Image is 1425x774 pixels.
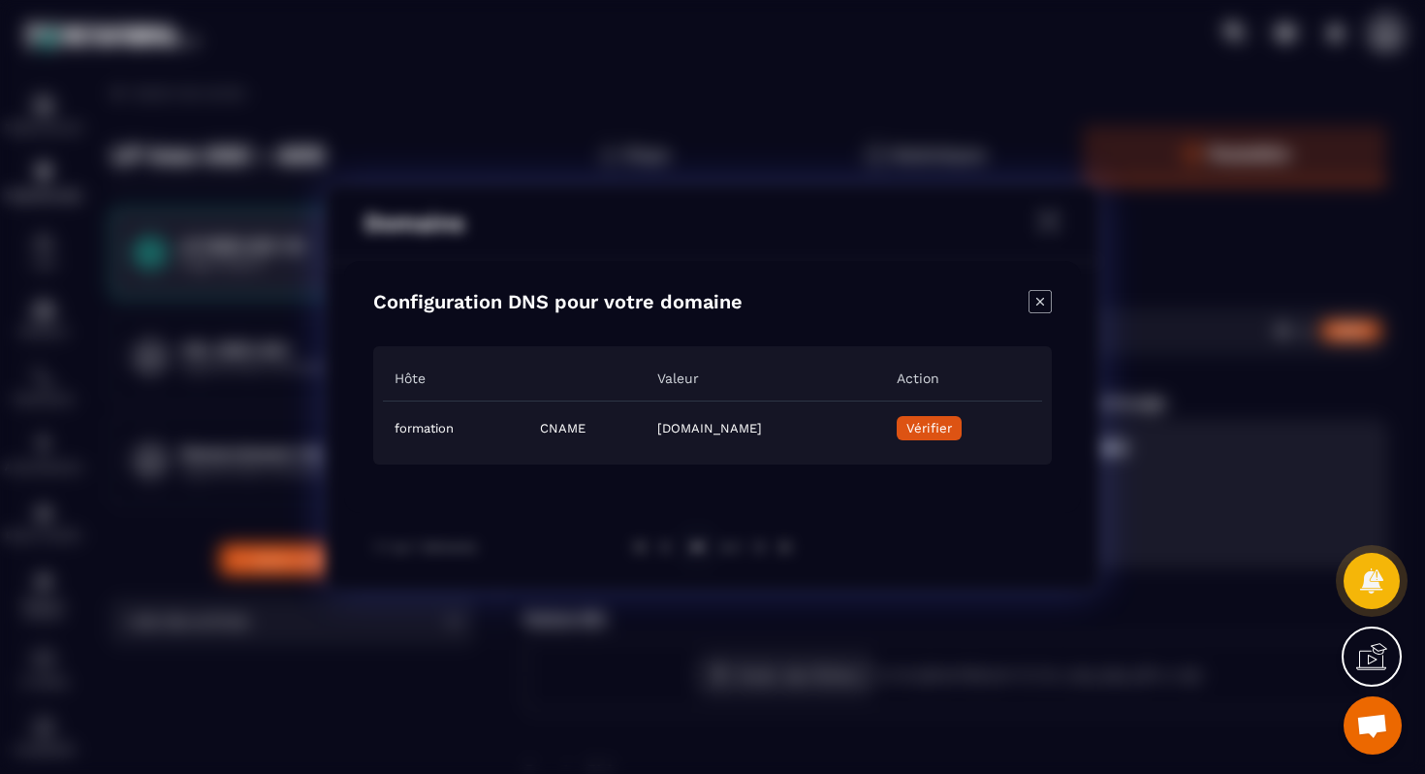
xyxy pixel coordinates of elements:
th: Action [885,356,1042,402]
h4: Configuration DNS pour votre domaine [373,290,743,317]
td: formation [383,402,528,456]
th: Valeur [646,356,885,402]
a: Ouvrir le chat [1344,696,1402,755]
td: CNAME [528,402,646,456]
span: Vérifier [906,421,952,435]
th: Hôte [383,356,528,402]
td: [DOMAIN_NAME] [646,402,885,456]
button: Vérifier [897,416,962,440]
div: Close modal [1029,290,1052,317]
